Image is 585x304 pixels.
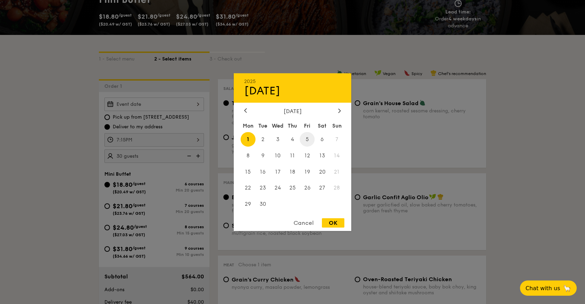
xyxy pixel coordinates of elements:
div: 2025 [244,78,341,84]
div: Cancel [287,218,321,228]
div: Tue [256,119,270,132]
span: 6 [315,132,329,147]
span: 17 [270,164,285,179]
span: 1 [241,132,256,147]
span: 30 [256,197,270,212]
span: 16 [256,164,270,179]
div: Mon [241,119,256,132]
span: Chat with us [526,285,560,292]
span: 15 [241,164,256,179]
span: 20 [315,164,329,179]
span: 12 [300,148,315,163]
span: 22 [241,181,256,195]
span: 11 [285,148,300,163]
div: Fri [300,119,315,132]
div: Sat [315,119,329,132]
span: 9 [256,148,270,163]
div: Sun [329,119,344,132]
div: OK [322,218,344,228]
div: [DATE] [244,108,341,114]
span: 🦙 [563,284,571,292]
span: 14 [329,148,344,163]
span: 28 [329,181,344,195]
button: Chat with us🦙 [520,280,577,296]
span: 2 [256,132,270,147]
span: 24 [270,181,285,195]
div: Thu [285,119,300,132]
div: Wed [270,119,285,132]
span: 23 [256,181,270,195]
span: 25 [285,181,300,195]
span: 10 [270,148,285,163]
span: 3 [270,132,285,147]
span: 5 [300,132,315,147]
span: 21 [329,164,344,179]
span: 13 [315,148,329,163]
span: 7 [329,132,344,147]
span: 27 [315,181,329,195]
span: 26 [300,181,315,195]
span: 8 [241,148,256,163]
div: [DATE] [244,84,341,97]
span: 19 [300,164,315,179]
span: 4 [285,132,300,147]
span: 29 [241,197,256,212]
span: 18 [285,164,300,179]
